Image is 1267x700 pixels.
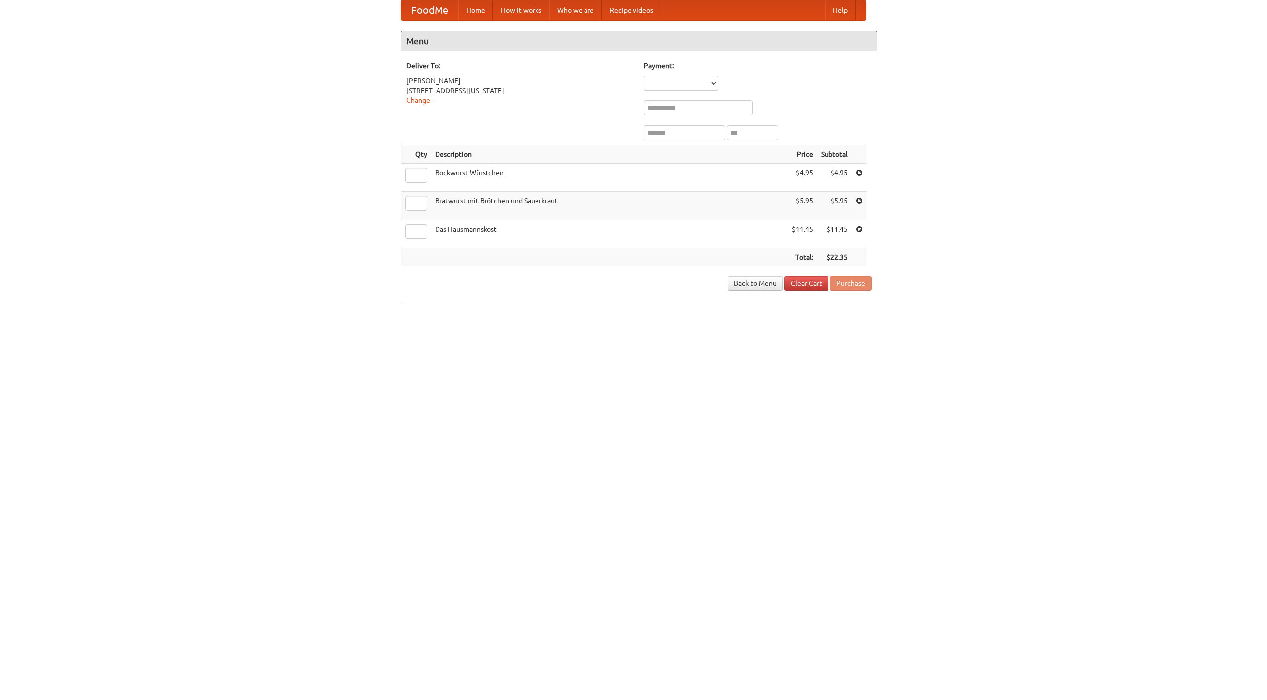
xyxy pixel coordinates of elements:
[788,164,817,192] td: $4.95
[817,220,852,248] td: $11.45
[458,0,493,20] a: Home
[817,248,852,267] th: $22.35
[406,61,634,71] h5: Deliver To:
[817,145,852,164] th: Subtotal
[406,96,430,104] a: Change
[728,276,783,291] a: Back to Menu
[784,276,828,291] a: Clear Cart
[401,31,877,51] h4: Menu
[817,192,852,220] td: $5.95
[644,61,872,71] h5: Payment:
[406,76,634,86] div: [PERSON_NAME]
[431,192,788,220] td: Bratwurst mit Brötchen und Sauerkraut
[788,192,817,220] td: $5.95
[401,145,431,164] th: Qty
[549,0,602,20] a: Who we are
[406,86,634,95] div: [STREET_ADDRESS][US_STATE]
[431,220,788,248] td: Das Hausmannskost
[788,220,817,248] td: $11.45
[493,0,549,20] a: How it works
[788,145,817,164] th: Price
[830,276,872,291] button: Purchase
[431,145,788,164] th: Description
[431,164,788,192] td: Bockwurst Würstchen
[401,0,458,20] a: FoodMe
[602,0,661,20] a: Recipe videos
[817,164,852,192] td: $4.95
[788,248,817,267] th: Total:
[825,0,856,20] a: Help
